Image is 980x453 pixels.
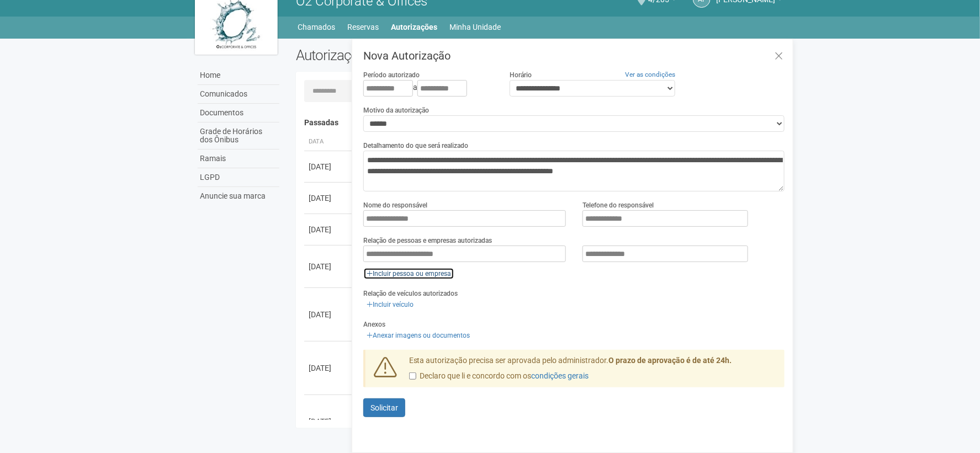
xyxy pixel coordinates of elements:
[198,187,279,205] a: Anuncie sua marca
[363,50,785,61] h3: Nova Autorização
[363,268,454,280] a: Incluir pessoa ou empresa
[198,66,279,85] a: Home
[363,236,492,246] label: Relação de pessoas e empresas autorizadas
[401,355,785,387] div: Esta autorização precisa ser aprovada pelo administrador.
[363,70,420,80] label: Período autorizado
[198,122,279,150] a: Grade de Horários dos Ônibus
[363,398,405,417] button: Solicitar
[198,85,279,104] a: Comunicados
[198,168,279,187] a: LGPD
[363,289,458,299] label: Relação de veículos autorizados
[363,329,473,342] a: Anexar imagens ou documentos
[304,133,354,151] th: Data
[409,372,416,380] input: Declaro que li e concordo com oscondições gerais
[363,200,427,210] label: Nome do responsável
[309,309,349,320] div: [DATE]
[309,363,349,374] div: [DATE]
[298,19,336,35] a: Chamados
[363,319,385,329] label: Anexos
[582,200,654,210] label: Telefone do responsável
[363,105,429,115] label: Motivo da autorização
[309,193,349,204] div: [DATE]
[370,403,398,412] span: Solicitar
[198,150,279,168] a: Ramais
[309,261,349,272] div: [DATE]
[625,71,675,78] a: Ver as condições
[409,371,589,382] label: Declaro que li e concordo com os
[198,104,279,122] a: Documentos
[304,119,777,127] h4: Passadas
[391,19,438,35] a: Autorizações
[296,47,532,63] h2: Autorizações
[348,19,379,35] a: Reservas
[363,80,492,97] div: a
[363,141,468,151] label: Detalhamento do que será realizado
[309,224,349,235] div: [DATE]
[309,416,349,427] div: [DATE]
[532,371,589,380] a: condições gerais
[609,356,732,365] strong: O prazo de aprovação é de até 24h.
[510,70,532,80] label: Horário
[309,161,349,172] div: [DATE]
[450,19,501,35] a: Minha Unidade
[363,299,417,311] a: Incluir veículo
